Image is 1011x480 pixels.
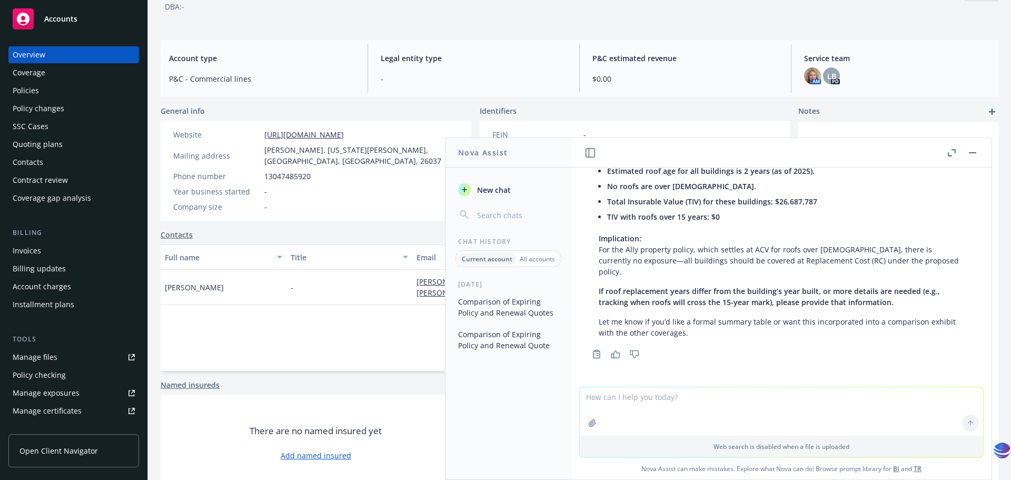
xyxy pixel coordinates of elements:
[8,46,139,63] a: Overview
[8,228,139,238] div: Billing
[264,144,459,166] span: [PERSON_NAME], [US_STATE][PERSON_NAME], [GEOGRAPHIC_DATA], [GEOGRAPHIC_DATA], 26037
[520,254,555,263] p: All accounts
[8,100,139,117] a: Policy changes
[13,172,68,189] div: Contract review
[13,136,63,153] div: Quoting plans
[586,442,977,451] p: Web search is disabled when a file is uploaded
[8,154,139,171] a: Contacts
[8,190,139,207] a: Coverage gap analysis
[8,420,139,437] a: Manage claims
[173,201,260,212] div: Company size
[8,4,139,34] a: Accounts
[576,458,987,479] span: Nova Assist can make mistakes. Explore what Nova can do: Browse prompt library for and
[8,349,139,366] a: Manage files
[417,252,606,263] div: Email
[475,184,511,195] span: New chat
[607,197,817,207] span: Total Insurable Value (TIV) for these buildings: $26,687,787
[165,1,184,12] div: DBA: -
[13,349,57,366] div: Manage files
[281,450,351,461] a: Add named insured
[8,367,139,384] a: Policy checking
[13,46,45,63] div: Overview
[592,73,778,84] span: $0.00
[480,105,517,116] span: Identifiers
[8,403,139,419] a: Manage certificates
[454,326,563,354] button: Comparison of Expiring Policy and Renewal Quote
[626,347,643,361] button: Thumbs down
[583,129,586,140] span: -
[445,237,571,246] div: Chat History
[264,201,267,212] span: -
[291,252,397,263] div: Title
[161,244,286,270] button: Full name
[592,349,601,359] svg: Copy to clipboard
[458,147,508,158] h1: Nova Assist
[161,379,220,390] a: Named insureds
[827,71,836,82] span: LB
[475,208,559,222] input: Search chats
[13,403,82,419] div: Manage certificates
[462,254,512,263] p: Current account
[13,367,66,384] div: Policy checking
[798,105,820,118] span: Notes
[13,296,74,313] div: Installment plans
[8,260,139,277] a: Billing updates
[8,172,139,189] a: Contract review
[381,53,567,64] span: Legal entity type
[417,277,597,298] a: [PERSON_NAME][EMAIL_ADDRESS][PERSON_NAME][PERSON_NAME][DOMAIN_NAME]
[161,229,193,240] a: Contacts
[13,278,71,295] div: Account charges
[13,154,43,171] div: Contacts
[993,440,1011,460] img: svg+xml;base64,PHN2ZyB3aWR0aD0iMzQiIGhlaWdodD0iMzQiIHZpZXdCb3g9IjAgMCAzNCAzNCIgZmlsbD0ibm9uZSIgeG...
[13,260,66,277] div: Billing updates
[8,278,139,295] a: Account charges
[13,242,41,259] div: Invoices
[8,385,139,401] a: Manage exposures
[173,186,260,197] div: Year business started
[264,171,311,182] span: 13047485920
[8,242,139,259] a: Invoices
[291,282,293,293] span: -
[165,282,224,293] span: [PERSON_NAME]
[173,150,260,161] div: Mailing address
[607,181,756,191] span: No roofs are over [DEMOGRAPHIC_DATA].
[264,130,344,140] a: [URL][DOMAIN_NAME]
[8,296,139,313] a: Installment plans
[804,67,821,84] img: photo
[8,82,139,99] a: Policies
[8,64,139,81] a: Coverage
[250,425,382,437] span: There are no named insured yet
[161,105,205,116] span: General info
[8,118,139,135] a: SSC Cases
[914,464,921,473] a: TR
[13,118,48,135] div: SSC Cases
[893,464,899,473] a: BI
[599,316,964,338] p: Let me know if you’d like a formal summary table or want this incorporated into a comparison exhi...
[19,445,98,456] span: Open Client Navigator
[592,53,778,64] span: P&C estimated revenue
[492,129,579,140] div: FEIN
[986,105,998,118] a: add
[412,244,622,270] button: Email
[169,73,355,84] span: P&C - Commercial lines
[8,334,139,345] div: Tools
[454,293,563,321] button: Comparison of Expiring Policy and Renewal Quotes
[165,252,271,263] div: Full name
[13,420,66,437] div: Manage claims
[44,15,77,23] span: Accounts
[13,100,64,117] div: Policy changes
[445,280,571,289] div: [DATE]
[286,244,412,270] button: Title
[13,64,45,81] div: Coverage
[599,286,940,307] span: If roof replacement years differ from the building’s year built, or more details are needed (e.g....
[454,180,563,199] button: New chat
[599,233,964,277] p: For the Ally property policy, which settles at ACV for roofs over [DEMOGRAPHIC_DATA], there is cu...
[8,136,139,153] a: Quoting plans
[381,73,567,84] span: -
[169,53,355,64] span: Account type
[13,190,91,207] div: Coverage gap analysis
[599,233,641,243] span: Implication:
[607,166,815,176] span: Estimated roof age for all buildings is 2 years (as of 2025).
[13,82,39,99] div: Policies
